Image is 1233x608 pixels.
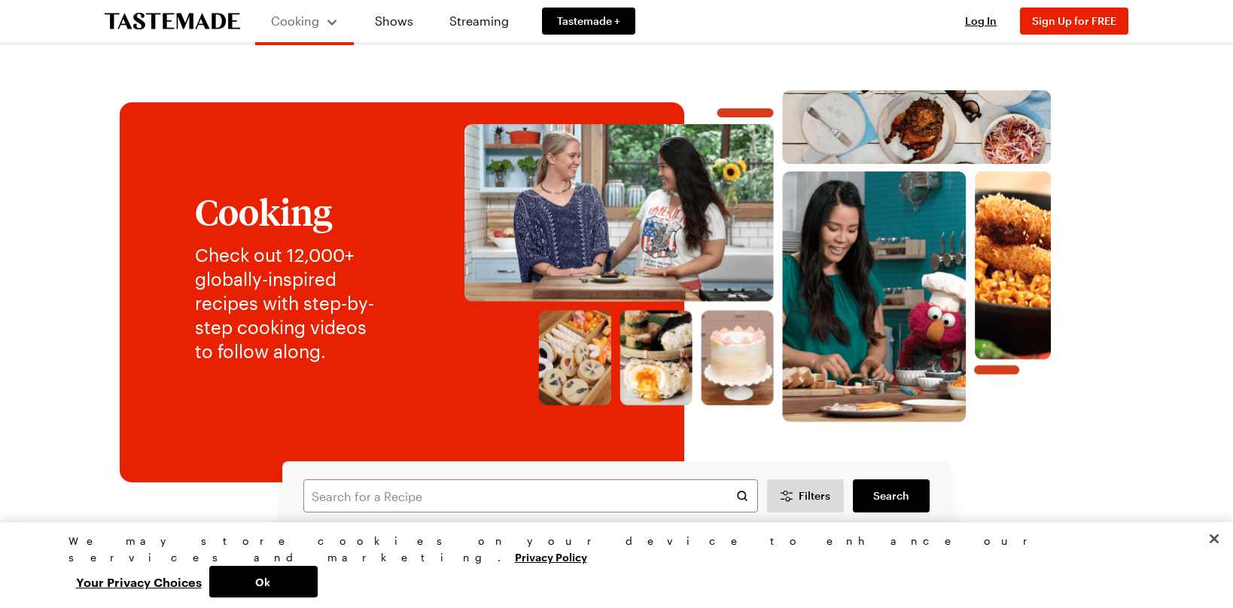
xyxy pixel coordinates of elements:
img: Explore recipes [417,90,1098,422]
span: Cooking [271,14,319,28]
button: Sign Up for FREE [1020,8,1128,35]
span: Sign Up for FREE [1032,14,1116,27]
a: filters [853,479,930,512]
span: Filters [799,488,830,503]
p: Check out 12,000+ globally-inspired recipes with step-by-step cooking videos to follow along. [195,243,387,363]
button: Desktop filters [767,479,844,512]
button: Log In [951,14,1011,29]
a: To Tastemade Home Page [105,13,240,30]
span: Tastemade + [557,14,620,29]
h1: Cooking [195,192,387,231]
button: Cooking [270,6,339,36]
span: Search [873,488,909,503]
a: More information about your privacy, opens in a new tab [515,549,587,564]
button: Your Privacy Choices [68,566,209,597]
input: Search for a Recipe [303,479,758,512]
button: Ok [209,566,318,597]
span: Log In [965,14,997,27]
div: We may store cookies on your device to enhance our services and marketing. [68,533,1152,566]
a: Tastemade + [542,8,635,35]
button: Close [1198,522,1231,555]
div: Privacy [68,533,1152,597]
